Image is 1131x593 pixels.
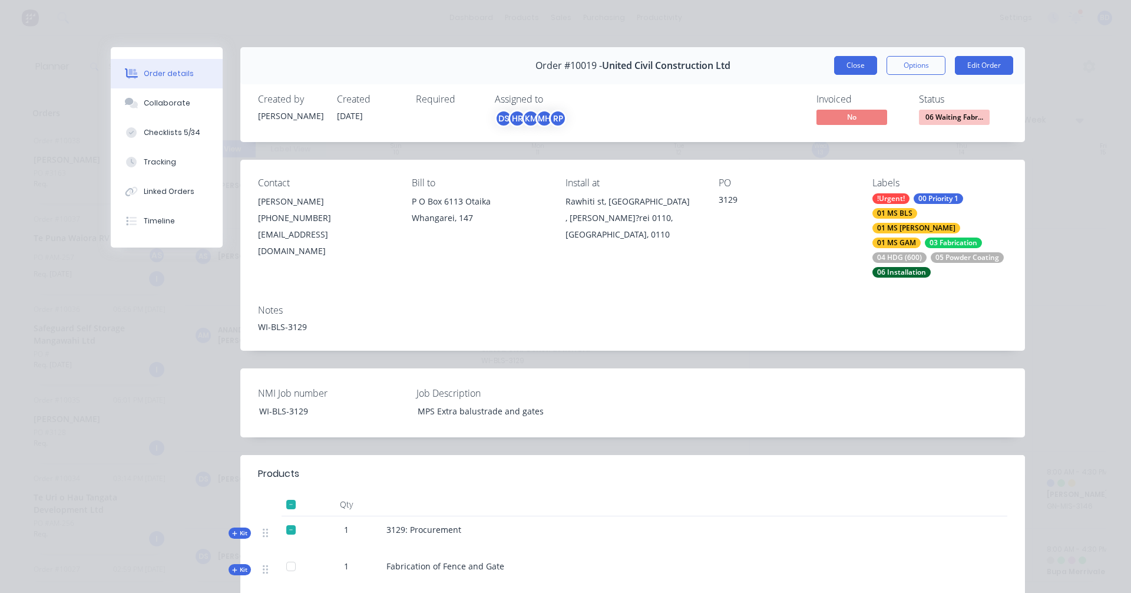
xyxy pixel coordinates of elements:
[495,110,567,127] button: DSHRKMMHRP
[258,386,405,400] label: NMI Job number
[258,94,323,105] div: Created by
[258,177,393,189] div: Contact
[229,528,251,539] div: Kit
[495,94,613,105] div: Assigned to
[872,223,960,233] div: 01 MS [PERSON_NAME]
[925,238,982,248] div: 03 Fabrication
[816,94,905,105] div: Invoiced
[565,193,700,243] div: Rawhiti st, [GEOGRAPHIC_DATA], [PERSON_NAME]?rei 0110, [GEOGRAPHIC_DATA], 0110
[872,267,931,278] div: 06 Installation
[144,157,176,167] div: Tracking
[144,127,200,138] div: Checklists 5/34
[495,110,512,127] div: DS
[111,118,223,147] button: Checklists 5/34
[872,193,910,204] div: !Urgent!
[416,386,564,400] label: Job Description
[522,110,540,127] div: KM
[872,252,927,263] div: 04 HDG (600)
[412,193,547,210] div: P O Box 6113 Otaika
[412,210,547,226] div: Whangarei, 147
[337,94,402,105] div: Created
[258,193,393,210] div: [PERSON_NAME]
[565,177,700,189] div: Install at
[386,524,461,535] span: 3129: Procurement
[872,238,921,248] div: 01 MS GAM
[412,177,547,189] div: Bill to
[258,210,393,226] div: [PHONE_NUMBER]
[549,110,567,127] div: RP
[834,56,877,75] button: Close
[887,56,945,75] button: Options
[111,88,223,118] button: Collaborate
[565,193,700,210] div: Rawhiti st, [GEOGRAPHIC_DATA]
[914,193,963,204] div: 00 Priority 1
[408,403,555,420] div: MPS Extra balustrade and gates
[386,561,504,572] span: Fabrication of Fence and Gate
[111,177,223,206] button: Linked Orders
[344,523,349,536] span: 1
[412,193,547,231] div: P O Box 6113 OtaikaWhangarei, 147
[565,210,700,243] div: , [PERSON_NAME]?rei 0110, [GEOGRAPHIC_DATA], 0110
[111,59,223,88] button: Order details
[337,110,363,121] span: [DATE]
[232,565,247,574] span: Kit
[602,60,730,71] span: United Civil Construction Ltd
[250,403,397,420] div: WI-BLS-3129
[229,564,251,575] div: Kit
[311,493,382,516] div: Qty
[955,56,1013,75] button: Edit Order
[416,94,481,105] div: Required
[872,208,917,219] div: 01 MS BLS
[258,321,1007,333] div: WI-BLS-3129
[144,98,190,108] div: Collaborate
[816,110,887,124] span: No
[344,560,349,572] span: 1
[719,193,854,210] div: 3129
[258,467,299,481] div: Products
[258,193,393,259] div: [PERSON_NAME][PHONE_NUMBER][EMAIL_ADDRESS][DOMAIN_NAME]
[919,94,1007,105] div: Status
[931,252,1004,263] div: 05 Powder Coating
[872,177,1007,189] div: Labels
[719,177,854,189] div: PO
[535,110,553,127] div: MH
[144,68,194,79] div: Order details
[111,206,223,236] button: Timeline
[258,226,393,259] div: [EMAIL_ADDRESS][DOMAIN_NAME]
[144,216,175,226] div: Timeline
[111,147,223,177] button: Tracking
[258,305,1007,316] div: Notes
[508,110,526,127] div: HR
[919,110,990,127] button: 06 Waiting Fabr...
[919,110,990,124] span: 06 Waiting Fabr...
[258,110,323,122] div: [PERSON_NAME]
[144,186,194,197] div: Linked Orders
[232,529,247,538] span: Kit
[535,60,602,71] span: Order #10019 -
